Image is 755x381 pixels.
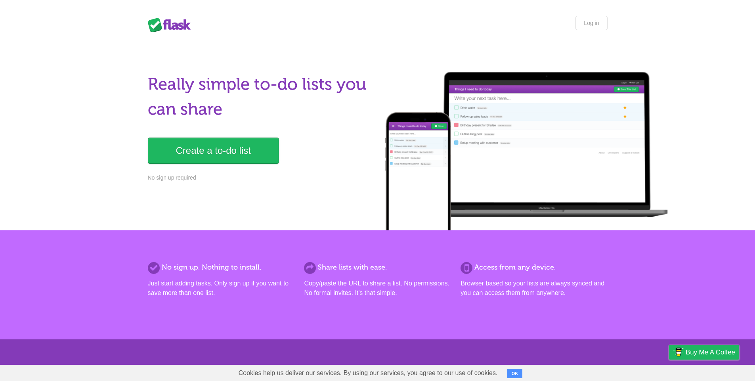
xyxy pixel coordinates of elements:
p: Just start adding tasks. Only sign up if you want to save more than one list. [148,279,294,298]
button: OK [507,369,523,378]
span: Buy me a coffee [686,345,735,359]
h2: No sign up. Nothing to install. [148,262,294,273]
h1: Really simple to-do lists you can share [148,72,373,122]
a: Log in [575,16,607,30]
img: Buy me a coffee [673,345,684,359]
h2: Share lists with ease. [304,262,451,273]
h2: Access from any device. [461,262,607,273]
a: Buy me a coffee [669,345,739,360]
div: Flask Lists [148,18,195,32]
a: Create a to-do list [148,138,279,164]
p: Copy/paste the URL to share a list. No permissions. No formal invites. It's that simple. [304,279,451,298]
p: Browser based so your lists are always synced and you can access them from anywhere. [461,279,607,298]
span: Cookies help us deliver our services. By using our services, you agree to our use of cookies. [231,365,506,381]
p: No sign up required [148,174,373,182]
